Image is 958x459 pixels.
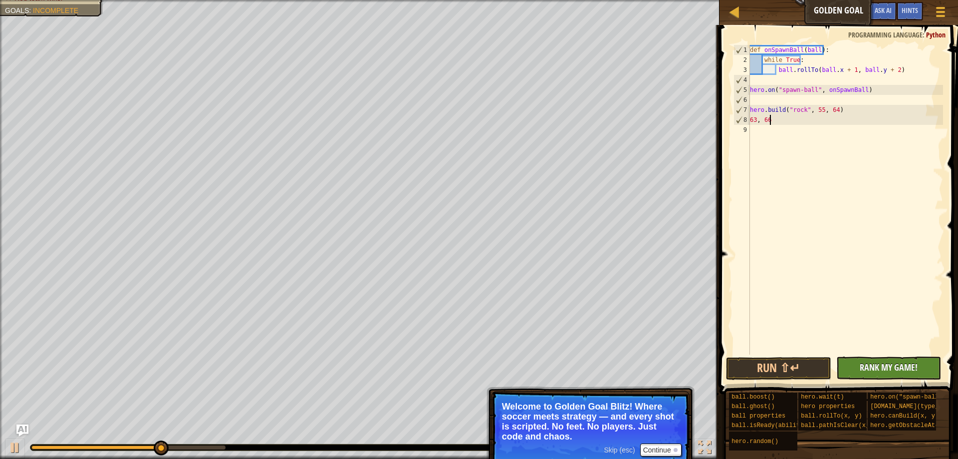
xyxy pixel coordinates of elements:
[731,438,778,445] span: hero.random()
[33,6,78,14] span: Incomplete
[870,2,897,20] button: Ask AI
[5,439,25,459] button: Ctrl + P: Play
[502,402,679,442] p: Welcome to Golden Goal Blitz! Where soccer meets strategy — and every shot is scripted. No feet. ...
[734,95,750,105] div: 6
[870,413,939,420] span: hero.canBuild(x, y)
[848,30,923,39] span: Programming language
[5,6,29,14] span: Goals
[734,115,750,125] div: 8
[734,85,750,95] div: 5
[902,5,918,15] span: Hints
[801,394,844,401] span: hero.wait(t)
[870,394,957,401] span: hero.on("spawn-ball", f)
[801,422,880,429] span: ball.pathIsClear(x, y)
[731,422,807,429] span: ball.isReady(ability)
[29,6,33,14] span: :
[731,403,774,410] span: ball.ghost()
[16,425,28,437] button: Ask AI
[695,439,715,459] button: Toggle fullscreen
[875,5,892,15] span: Ask AI
[731,413,785,420] span: ball properties
[801,413,862,420] span: ball.rollTo(x, y)
[870,422,957,429] span: hero.getObstacleAt(x, y)
[726,357,831,380] button: Run ⇧↵
[836,357,941,380] button: Rank My Game!
[731,394,774,401] span: ball.boost()
[640,444,682,457] button: Continue
[860,361,918,374] span: Rank My Game!
[928,2,953,25] button: Show game menu
[733,65,750,75] div: 3
[734,45,750,55] div: 1
[733,125,750,135] div: 9
[734,105,750,115] div: 7
[801,403,855,410] span: hero properties
[926,30,946,39] span: Python
[734,75,750,85] div: 4
[604,446,635,454] span: Skip (esc)
[733,55,750,65] div: 2
[923,30,926,39] span: :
